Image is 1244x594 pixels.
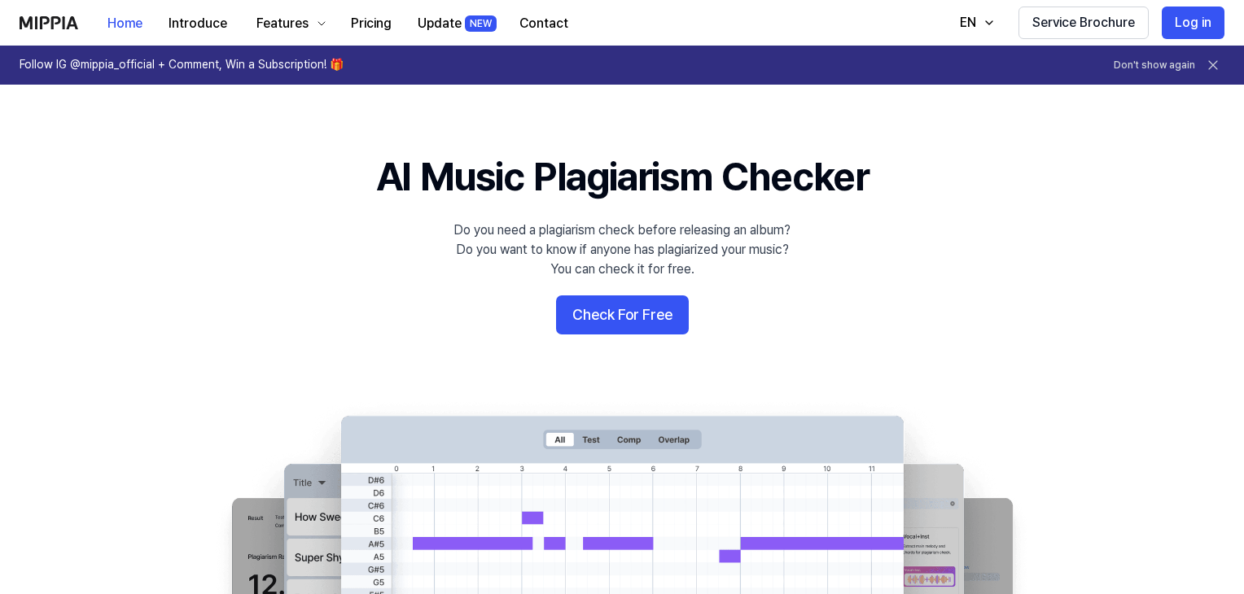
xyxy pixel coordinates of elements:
button: Service Brochure [1018,7,1149,39]
h1: AI Music Plagiarism Checker [376,150,869,204]
div: Features [253,14,312,33]
button: UpdateNEW [405,7,506,40]
button: Check For Free [556,295,689,334]
h1: Follow IG @mippia_official + Comment, Win a Subscription! 🎁 [20,57,344,73]
a: Home [94,1,155,46]
div: Do you need a plagiarism check before releasing an album? Do you want to know if anyone has plagi... [453,221,791,279]
button: Log in [1162,7,1224,39]
button: Don't show again [1114,59,1195,72]
div: EN [957,13,979,33]
div: NEW [465,15,497,32]
img: logo [20,16,78,29]
button: Features [240,7,338,40]
a: UpdateNEW [405,1,506,46]
button: EN [944,7,1005,39]
button: Contact [506,7,581,40]
button: Introduce [155,7,240,40]
button: Home [94,7,155,40]
button: Pricing [338,7,405,40]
